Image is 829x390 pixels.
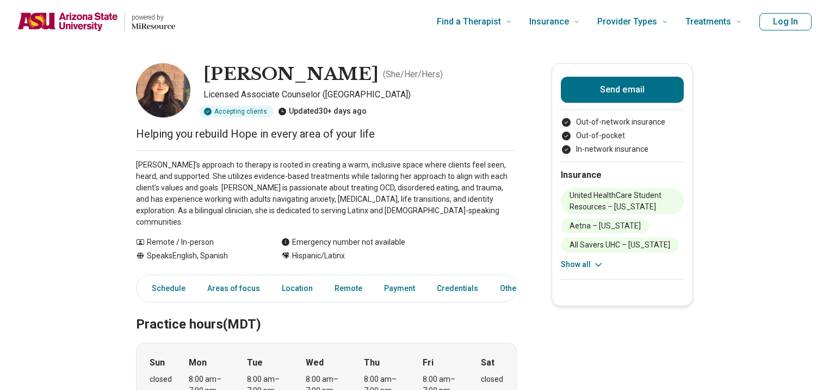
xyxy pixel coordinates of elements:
strong: Sun [150,356,165,369]
ul: Payment options [561,116,684,155]
div: Remote / In-person [136,237,259,248]
a: Other [493,277,533,300]
h2: Practice hours (MDT) [136,289,517,334]
h1: [PERSON_NAME] [203,63,379,86]
li: Out-of-network insurance [561,116,684,128]
div: Accepting clients [199,106,274,117]
span: Insurance [529,14,569,29]
strong: Tue [247,356,263,369]
h2: Insurance [561,169,684,182]
button: Show all [561,259,604,270]
a: Location [275,277,319,300]
a: Home page [17,4,175,39]
li: United HealthCare Student Resources – [US_STATE] [561,188,684,214]
strong: Sat [481,356,494,369]
div: Emergency number not available [281,237,405,248]
span: Find a Therapist [437,14,501,29]
div: Updated 30+ days ago [278,106,367,117]
strong: Wed [306,356,324,369]
div: Speaks English, Spanish [136,250,259,262]
a: Areas of focus [201,277,267,300]
button: Log In [759,13,812,30]
span: Provider Types [597,14,657,29]
button: Send email [561,77,684,103]
p: Licensed Associate Counselor ([GEOGRAPHIC_DATA]) [203,88,517,101]
li: All Savers UHC – [US_STATE] [561,238,679,252]
strong: Fri [423,356,434,369]
li: In-network insurance [561,144,684,155]
p: powered by [132,13,175,22]
a: Payment [378,277,422,300]
a: Schedule [139,277,192,300]
li: Out-of-pocket [561,130,684,141]
div: closed [150,374,172,385]
a: Credentials [430,277,485,300]
strong: Mon [189,356,207,369]
span: Hispanic/Latinx [292,250,345,262]
p: ( She/Her/Hers ) [383,68,443,81]
p: [PERSON_NAME]'s approach to therapy is rooted in creating a warm, inclusive space where clients f... [136,159,517,228]
strong: Thu [364,356,380,369]
p: Helping you rebuild Hope in every area of your life [136,126,517,141]
div: closed [481,374,503,385]
a: Remote [328,277,369,300]
li: Aetna – [US_STATE] [561,219,649,233]
span: Treatments [685,14,731,29]
img: Patricia Berry, Licensed Associate Counselor (LAC) [136,63,190,117]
